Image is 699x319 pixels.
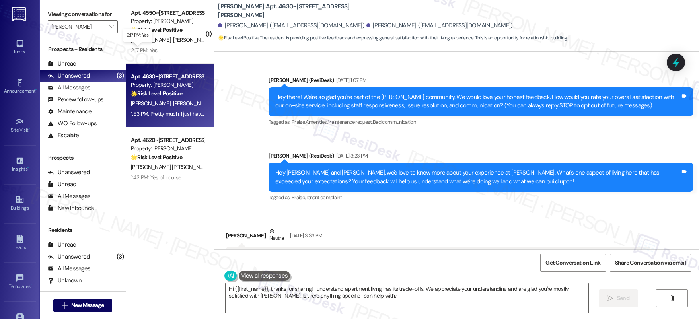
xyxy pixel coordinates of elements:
[48,265,90,273] div: All Messages
[12,7,28,21] img: ResiDesk Logo
[4,154,36,175] a: Insights •
[40,154,126,162] div: Prospects
[4,115,36,136] a: Site Visit •
[545,259,600,267] span: Get Conversation Link
[275,93,680,110] div: Hey there! We're so glad you're part of the [PERSON_NAME] community. We would love your honest fe...
[173,100,213,107] span: [PERSON_NAME]
[4,232,36,254] a: Leads
[218,34,567,42] span: : The resident is providing positive feedback and expressing general satisfaction with their livi...
[4,37,36,58] a: Inbox
[131,47,158,54] div: 2:17 PM: Yes
[131,136,204,144] div: Apt. 4620~[STREET_ADDRESS][PERSON_NAME]
[4,193,36,214] a: Buildings
[131,9,204,17] div: Apt. 4550~[STREET_ADDRESS][PERSON_NAME]
[131,144,204,153] div: Property: [PERSON_NAME]
[48,95,103,104] div: Review follow-ups
[366,21,513,30] div: [PERSON_NAME]. ([EMAIL_ADDRESS][DOMAIN_NAME])
[51,20,105,33] input: All communities
[40,226,126,234] div: Residents
[131,100,173,107] span: [PERSON_NAME]
[48,180,76,189] div: Unread
[131,36,173,43] span: [PERSON_NAME]
[610,254,691,272] button: Share Conversation via email
[131,17,204,25] div: Property: [PERSON_NAME]
[115,70,126,82] div: (3)
[31,282,32,288] span: •
[131,81,204,89] div: Property: [PERSON_NAME]
[131,26,182,33] strong: 🌟 Risk Level: Positive
[48,72,90,80] div: Unanswered
[48,241,76,249] div: Unread
[71,301,104,309] span: New Message
[48,60,76,68] div: Unread
[62,302,68,309] i: 
[607,295,613,301] i: 
[218,21,364,30] div: [PERSON_NAME]. ([EMAIL_ADDRESS][DOMAIN_NAME])
[218,2,377,19] b: [PERSON_NAME]: Apt. 4630~[STREET_ADDRESS][PERSON_NAME]
[269,152,693,163] div: [PERSON_NAME] (ResiDesk)
[373,119,416,125] span: Bad communication
[173,36,213,43] span: [PERSON_NAME]
[29,126,30,132] span: •
[4,271,36,293] a: Templates •
[334,152,368,160] div: [DATE] 3:23 PM
[540,254,606,272] button: Get Conversation Link
[292,194,305,201] span: Praise ,
[226,227,650,247] div: [PERSON_NAME]
[48,168,90,177] div: Unanswered
[109,23,114,30] i: 
[334,76,367,84] div: [DATE] 1:07 PM
[615,259,686,267] span: Share Conversation via email
[48,253,90,261] div: Unanswered
[269,76,693,87] div: [PERSON_NAME] (ResiDesk)
[131,72,204,81] div: Apt. 4630~[STREET_ADDRESS][PERSON_NAME]
[48,192,90,200] div: All Messages
[131,174,181,181] div: 1:42 PM: Yes of course
[131,110,543,117] div: 1:53 PM: Pretty much. I just have some personal peeves, but living in an apartment complex is ver...
[226,283,588,313] textarea: Hi {{first_name}}, thanks for sharing! I understand apartment living has its trade-offs. We appre...
[218,35,259,41] strong: 🌟 Risk Level: Positive
[131,154,182,161] strong: 🌟 Risk Level: Positive
[669,295,675,301] i: 
[115,251,126,263] div: (3)
[48,131,79,140] div: Escalate
[269,116,693,128] div: Tagged as:
[48,276,82,285] div: Unknown
[35,87,37,93] span: •
[306,194,342,201] span: Tenant complaint
[40,45,126,53] div: Prospects + Residents
[48,119,97,128] div: WO Follow-ups
[327,119,373,125] span: Maintenance request ,
[288,231,322,240] div: [DATE] 3:33 PM
[617,294,629,302] span: Send
[131,90,182,97] strong: 🌟 Risk Level: Positive
[268,227,286,244] div: Neutral
[27,165,29,171] span: •
[269,192,693,203] div: Tagged as:
[275,169,680,186] div: Hey [PERSON_NAME] and [PERSON_NAME], we'd love to know more about your experience at [PERSON_NAME...
[127,32,149,39] p: 2:17 PM: Yes
[48,8,118,20] label: Viewing conversations for
[306,119,328,125] span: Amenities ,
[599,289,638,307] button: Send
[131,163,212,171] span: [PERSON_NAME] [PERSON_NAME]
[48,107,92,116] div: Maintenance
[48,204,94,212] div: New Inbounds
[53,299,112,312] button: New Message
[292,119,305,125] span: Praise ,
[48,84,90,92] div: All Messages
